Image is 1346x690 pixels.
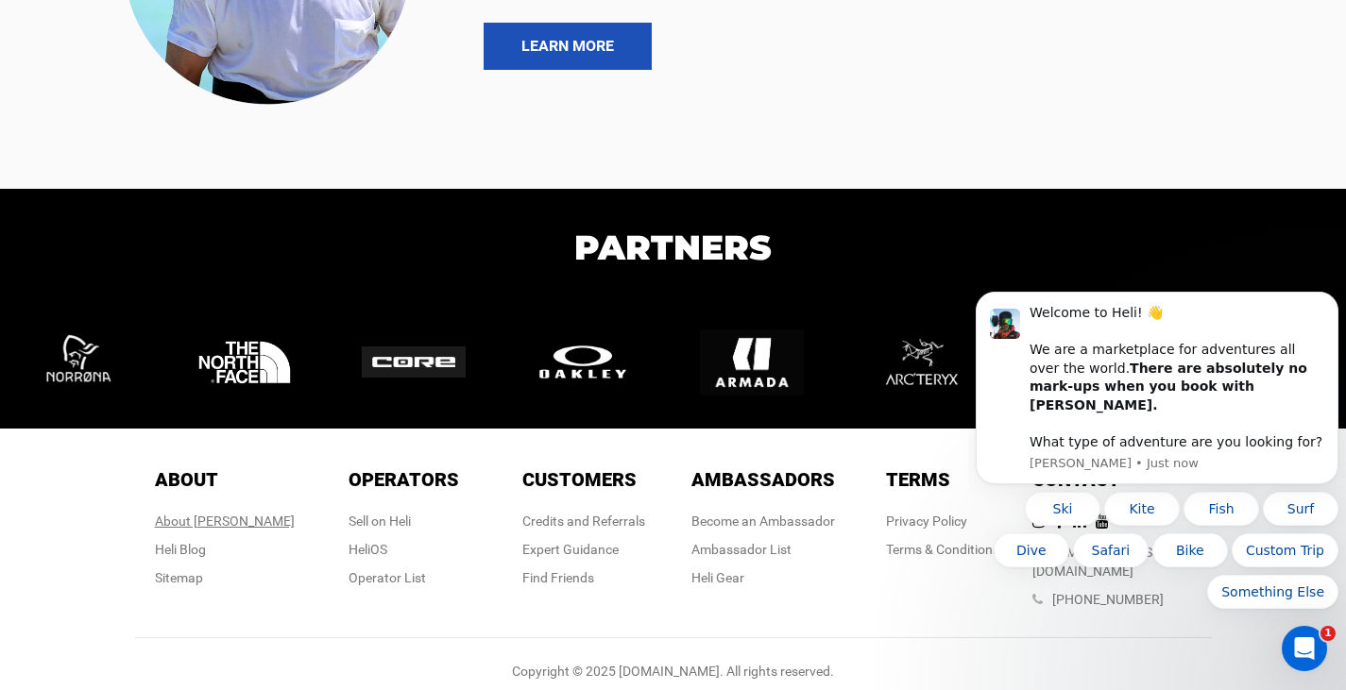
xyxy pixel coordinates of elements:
a: Heli Blog [155,542,206,557]
div: Sitemap [155,568,295,587]
div: Ambassador List [691,540,835,559]
div: Sell on Heli [349,512,459,530]
span: Customers [522,468,637,491]
div: About [PERSON_NAME] [155,512,295,530]
a: Expert Guidance [522,542,619,557]
iframe: Intercom live chat [1282,626,1327,671]
a: Credits and Referrals [522,513,645,529]
img: logo [362,346,485,379]
img: logo [869,309,992,416]
span: Operators [349,468,459,491]
span: Terms [886,468,950,491]
a: LEARN MORE [484,23,652,70]
a: HeliOS [349,542,387,557]
a: Terms & Conditions [886,542,999,557]
div: Operator List [349,568,459,587]
a: Heli Gear [691,570,744,585]
img: logo [24,311,146,414]
div: Find Friends [522,568,645,587]
a: Become an Ambassador [691,513,835,529]
span: About [155,468,218,491]
iframe: Intercom notifications message [968,287,1346,681]
div: Copyright © 2025 [DOMAIN_NAME]. All rights reserved. [135,662,1212,681]
a: Privacy Policy [886,513,967,529]
img: logo [531,342,654,383]
img: logo [193,311,315,414]
span: 1 [1320,626,1336,641]
span: Ambassadors [691,468,835,491]
img: logo [700,311,823,414]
